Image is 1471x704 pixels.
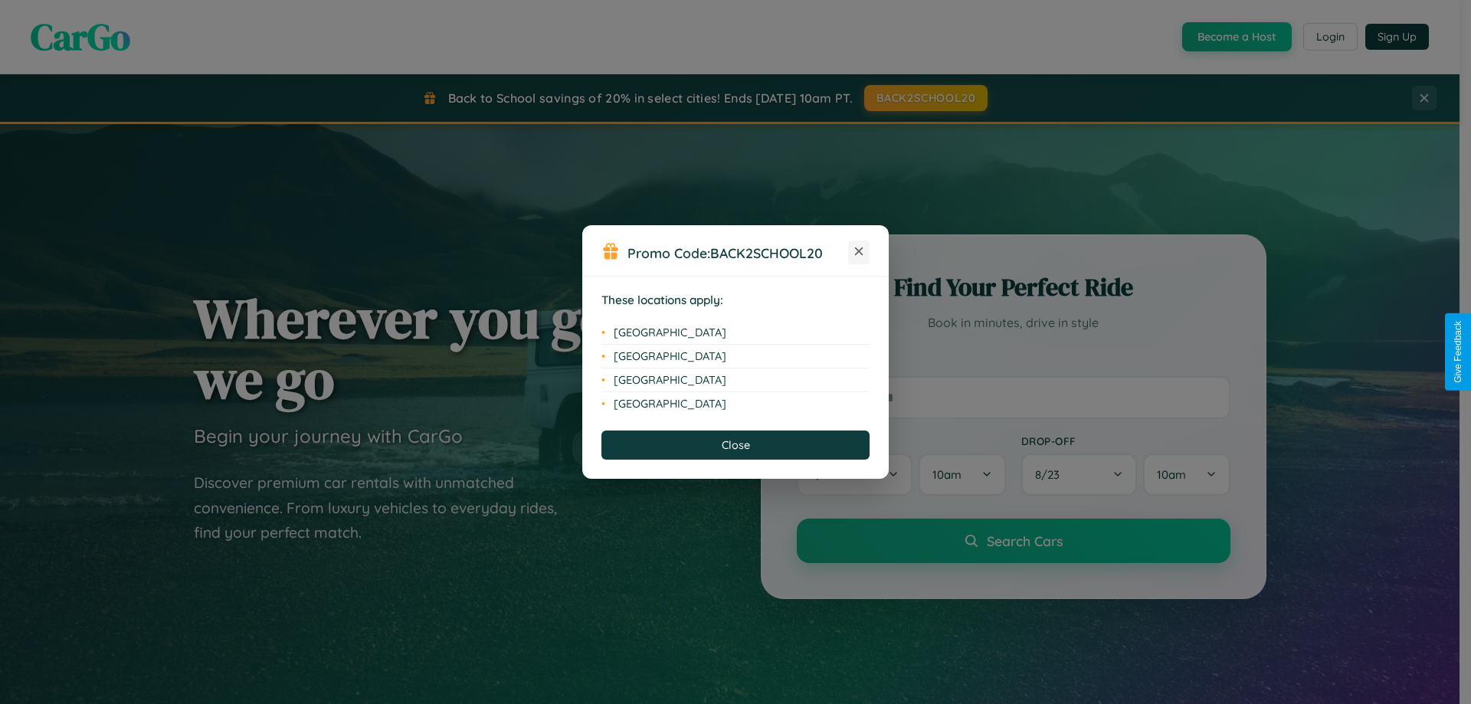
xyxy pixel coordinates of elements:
li: [GEOGRAPHIC_DATA] [601,321,870,345]
li: [GEOGRAPHIC_DATA] [601,368,870,392]
button: Close [601,431,870,460]
li: [GEOGRAPHIC_DATA] [601,392,870,415]
b: BACK2SCHOOL20 [710,244,823,261]
h3: Promo Code: [627,244,848,261]
strong: These locations apply: [601,293,723,307]
li: [GEOGRAPHIC_DATA] [601,345,870,368]
div: Give Feedback [1453,321,1463,383]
